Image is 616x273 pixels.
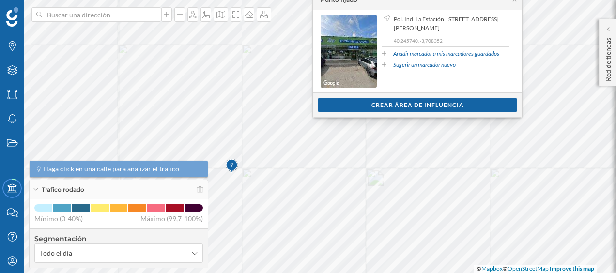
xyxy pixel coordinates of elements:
span: Pol. Ind. La Estación, [STREET_ADDRESS][PERSON_NAME] [394,15,507,32]
span: Trafico rodado [42,185,84,194]
img: Marker [226,156,238,176]
a: Añadir marcador a mis marcadores guardados [393,49,499,58]
img: streetview [321,15,377,88]
span: Máximo (99,7-100%) [140,214,203,224]
span: Todo el día [40,248,72,258]
span: Haga click en una calle para analizar el tráfico [43,164,179,174]
h4: Segmentación [34,234,203,243]
a: Sugerir un marcador nuevo [393,61,456,69]
a: Improve this map [550,265,594,272]
p: Red de tiendas [603,34,613,81]
span: Mínimo (0-40%) [34,214,83,224]
p: 40,245740, -3,708352 [394,37,509,44]
a: OpenStreetMap [508,265,549,272]
span: Soporte [19,7,54,15]
img: Geoblink Logo [6,7,18,27]
div: © © [474,265,597,273]
a: Mapbox [481,265,503,272]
